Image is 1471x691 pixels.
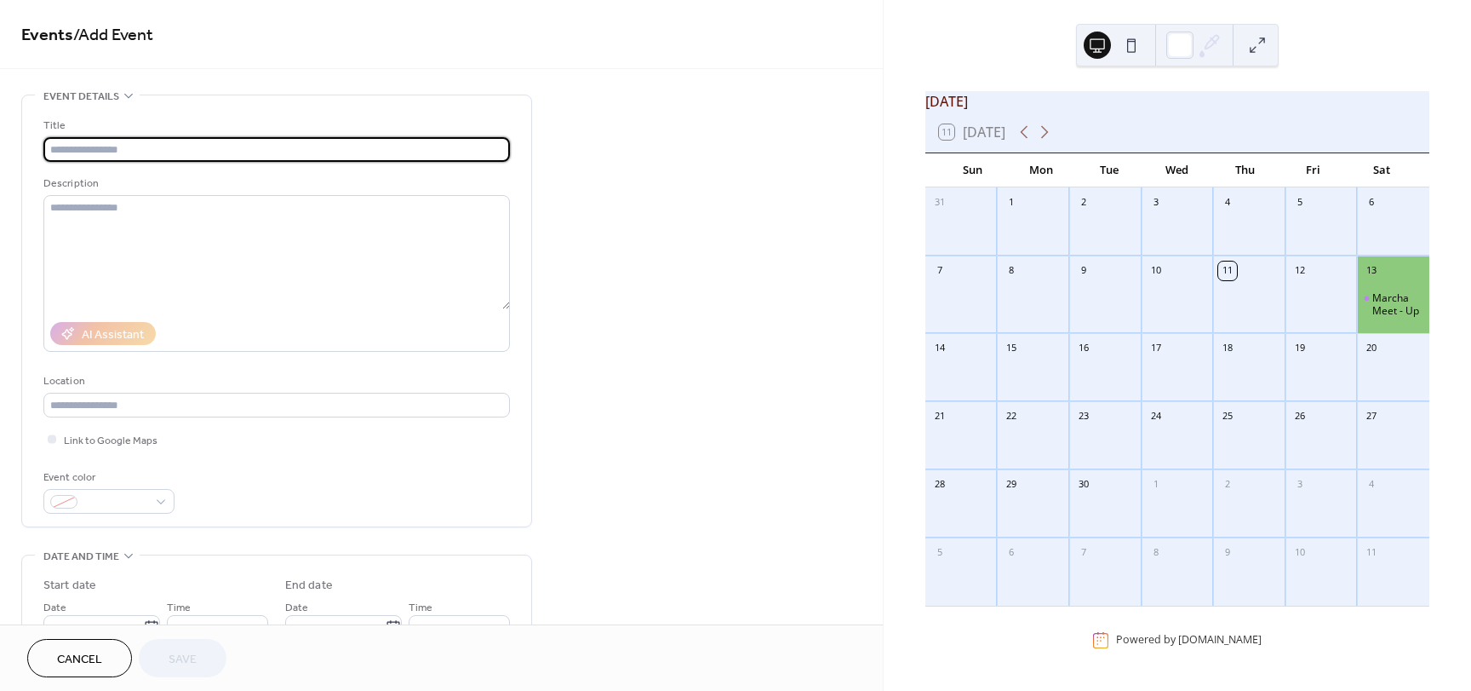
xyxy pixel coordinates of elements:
div: End date [285,577,333,595]
span: Date [43,599,66,617]
span: Link to Google Maps [64,432,157,450]
div: 18 [1218,339,1237,358]
div: Fri [1279,153,1348,187]
div: 13 [1362,262,1381,280]
span: Date [285,599,308,617]
div: 24 [1147,407,1165,426]
div: 10 [1147,262,1165,280]
div: 1 [1002,193,1021,212]
div: 7 [930,262,949,280]
div: 11 [1362,544,1381,562]
div: 6 [1362,193,1381,212]
div: 17 [1147,339,1165,358]
div: 5 [1291,193,1309,212]
div: 21 [930,407,949,426]
div: 14 [930,339,949,358]
div: 4 [1362,475,1381,494]
div: 5 [930,544,949,562]
div: Marcha Meet - Up [1357,291,1429,318]
span: Date and time [43,548,119,566]
div: 8 [1002,262,1021,280]
div: 16 [1074,339,1093,358]
div: 3 [1291,475,1309,494]
div: 3 [1147,193,1165,212]
div: 27 [1362,407,1381,426]
div: 25 [1218,407,1237,426]
div: 7 [1074,544,1093,562]
button: Cancel [27,639,132,677]
div: [DATE] [925,91,1429,112]
div: Marcha Meet - Up [1372,291,1422,318]
div: Sat [1348,153,1416,187]
span: / Add Event [73,19,153,52]
div: Tue [1075,153,1143,187]
span: Cancel [57,651,102,669]
div: 9 [1218,544,1237,562]
div: Mon [1007,153,1075,187]
div: 4 [1218,193,1237,212]
div: 2 [1074,193,1093,212]
div: 28 [930,475,949,494]
div: 23 [1074,407,1093,426]
div: 31 [930,193,949,212]
div: 20 [1362,339,1381,358]
div: Title [43,117,507,135]
div: Sun [939,153,1007,187]
span: Event details [43,88,119,106]
div: Thu [1211,153,1279,187]
div: 15 [1002,339,1021,358]
div: 26 [1291,407,1309,426]
div: 10 [1291,544,1309,562]
span: Time [409,599,432,617]
div: 12 [1291,262,1309,280]
div: 1 [1147,475,1165,494]
div: 29 [1002,475,1021,494]
a: [DOMAIN_NAME] [1178,633,1262,648]
div: 11 [1218,262,1237,280]
div: 19 [1291,339,1309,358]
div: Powered by [1116,633,1262,648]
div: Event color [43,469,171,487]
div: Wed [1143,153,1211,187]
div: Description [43,175,507,193]
div: Location [43,372,507,390]
div: 8 [1147,544,1165,562]
div: Start date [43,577,96,595]
div: 6 [1002,544,1021,562]
div: 30 [1074,475,1093,494]
div: 9 [1074,262,1093,280]
span: Time [167,599,191,617]
a: Events [21,19,73,52]
div: 2 [1218,475,1237,494]
div: 22 [1002,407,1021,426]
